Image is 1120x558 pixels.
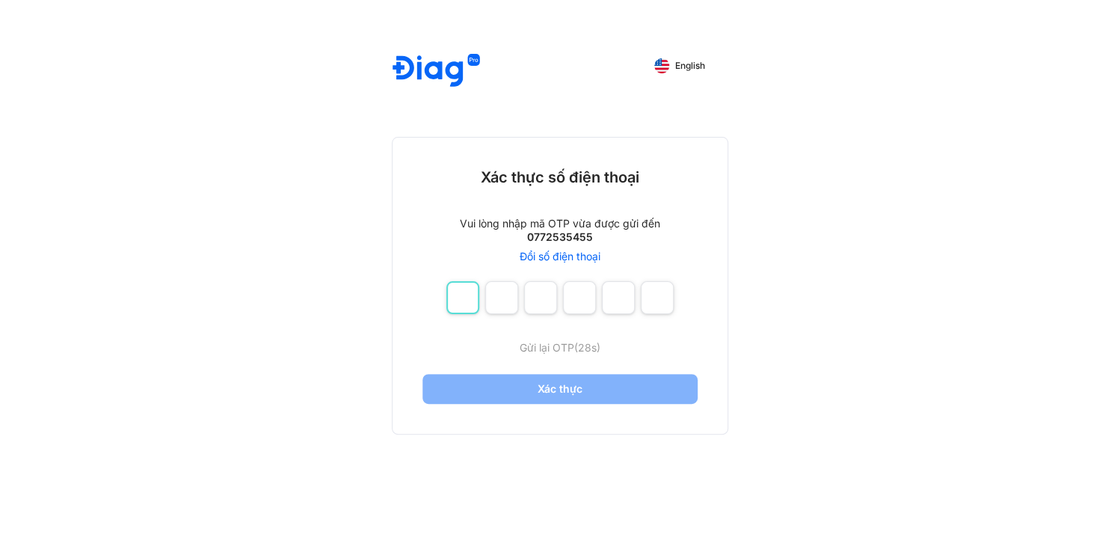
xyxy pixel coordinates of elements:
button: English [644,54,716,78]
a: Đổi số điện thoại [520,250,600,263]
img: logo [393,54,480,89]
span: English [675,61,705,71]
div: Vui lòng nhập mã OTP vừa được gửi đến [460,217,660,230]
button: Xác thực [422,374,698,404]
div: 0772535455 [527,230,593,244]
div: Xác thực số điện thoại [481,168,639,187]
img: English [654,58,669,73]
